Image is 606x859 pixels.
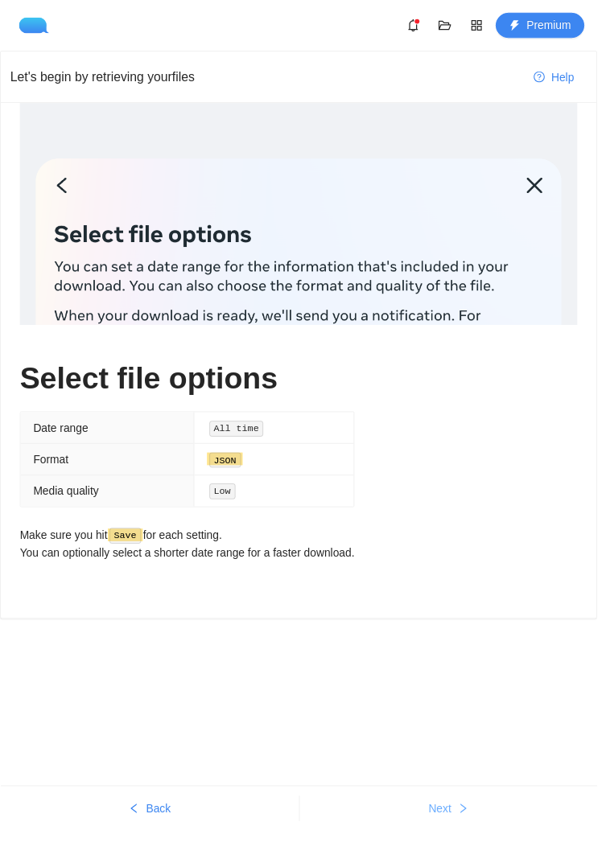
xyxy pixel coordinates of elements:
span: Back [148,812,173,829]
span: bell [407,19,431,32]
span: Next [435,812,458,829]
span: Date range [34,428,89,441]
code: Save [111,536,143,552]
span: Format [34,460,69,473]
code: Low [212,491,239,507]
button: leftBack [1,808,303,833]
img: logo [19,18,56,34]
span: Media quality [34,491,101,504]
button: appstore [471,13,497,39]
div: Let's begin by retrieving your files [10,68,529,88]
button: question-circleHelp [529,65,596,91]
p: Make sure you hit for each setting. You can optionally select a shorter date range for a faster d... [20,534,360,570]
code: All time [212,427,268,443]
span: folder-open [439,19,464,32]
code: JSON [212,459,245,475]
button: bell [406,13,432,39]
span: appstore [472,19,496,32]
span: Premium [534,17,579,35]
span: question-circle [542,72,553,85]
button: folder-open [439,13,464,39]
button: thunderboltPremium [503,13,593,39]
h1: Select file options [20,365,586,403]
span: thunderbolt [517,20,528,33]
span: right [464,815,476,828]
span: left [130,815,142,828]
span: Help [559,69,583,87]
